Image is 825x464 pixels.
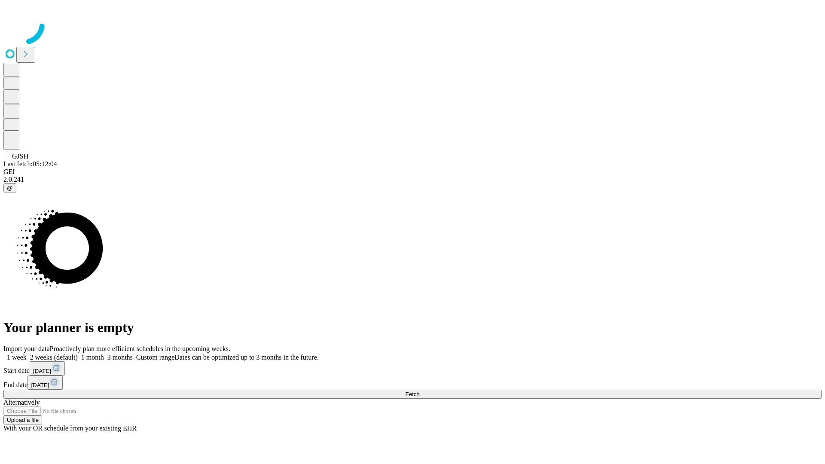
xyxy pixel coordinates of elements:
[3,345,50,352] span: Import your data
[3,168,822,176] div: GEI
[30,354,78,361] span: 2 weeks (default)
[50,345,230,352] span: Proactively plan more efficient schedules in the upcoming weeks.
[3,424,137,432] span: With your OR schedule from your existing EHR
[3,320,822,336] h1: Your planner is empty
[107,354,133,361] span: 3 months
[405,391,419,397] span: Fetch
[174,354,318,361] span: Dates can be optimized up to 3 months in the future.
[3,361,822,375] div: Start date
[3,399,40,406] span: Alternatively
[81,354,104,361] span: 1 month
[3,390,822,399] button: Fetch
[31,382,49,388] span: [DATE]
[33,368,51,374] span: [DATE]
[27,375,63,390] button: [DATE]
[3,183,16,192] button: @
[3,160,57,168] span: Last fetch: 05:12:04
[3,176,822,183] div: 2.0.241
[7,185,13,191] span: @
[7,354,27,361] span: 1 week
[3,375,822,390] div: End date
[136,354,174,361] span: Custom range
[12,153,28,160] span: GJSH
[30,361,65,375] button: [DATE]
[3,415,42,424] button: Upload a file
